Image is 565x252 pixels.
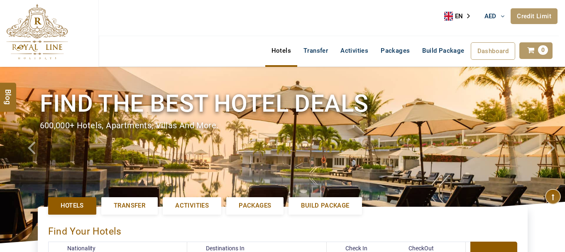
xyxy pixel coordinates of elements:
[61,201,84,210] span: Hotels
[101,197,158,214] a: Transfer
[40,88,526,119] h1: Find the best hotel deals
[175,201,209,210] span: Activities
[6,4,68,60] img: The Royal Line Holidays
[484,12,497,20] span: AED
[444,10,476,22] aside: Language selected: English
[444,10,476,22] a: EN
[48,197,96,214] a: Hotels
[48,217,517,242] div: Find Your Hotels
[297,42,334,59] a: Transfer
[374,42,416,59] a: Packages
[519,42,553,59] a: 0
[444,10,476,22] div: Language
[511,8,558,24] a: Credit Limit
[301,201,349,210] span: Build Package
[40,120,526,132] div: 600,000+ hotels, apartments, villas and more.
[477,47,509,55] span: Dashboard
[334,42,374,59] a: Activities
[239,201,271,210] span: Packages
[114,201,145,210] span: Transfer
[538,45,548,55] span: 0
[416,42,470,59] a: Build Package
[289,197,362,214] a: Build Package
[163,197,221,214] a: Activities
[265,42,297,59] a: Hotels
[226,197,284,214] a: Packages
